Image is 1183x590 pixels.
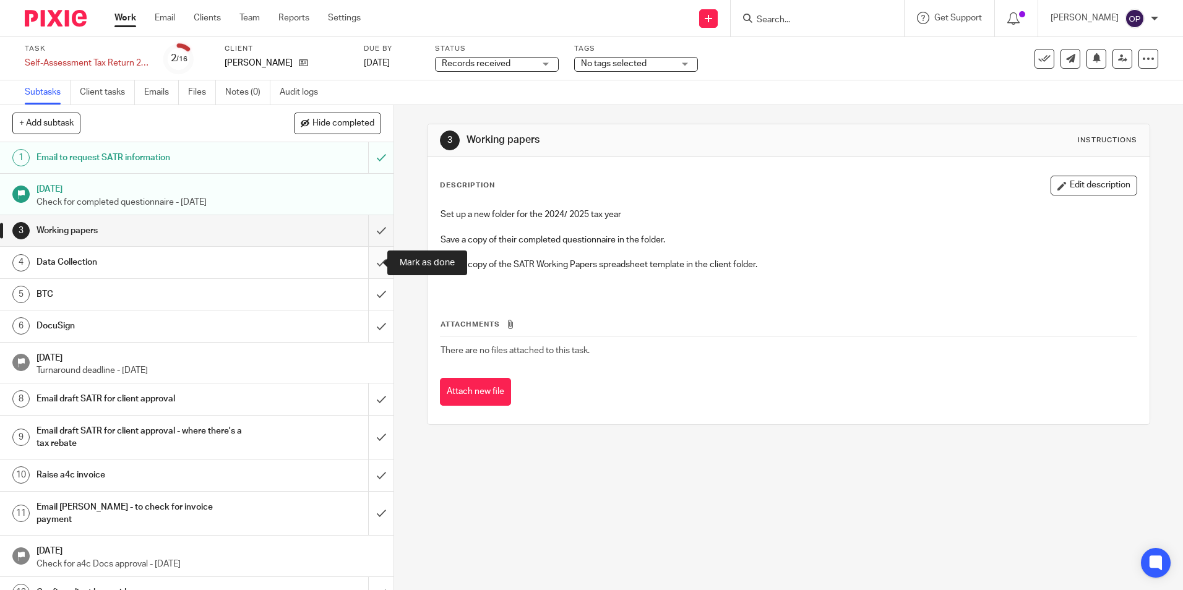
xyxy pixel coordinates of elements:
[37,148,249,167] h1: Email to request SATR information
[12,254,30,271] div: 4
[176,56,187,62] small: /16
[37,498,249,529] h1: Email [PERSON_NAME] - to check for invoice payment
[225,44,348,54] label: Client
[442,59,510,68] span: Records received
[12,286,30,303] div: 5
[37,364,382,377] p: Turnaround deadline - [DATE]
[312,119,374,129] span: Hide completed
[441,321,500,328] span: Attachments
[225,80,270,105] a: Notes (0)
[37,196,382,208] p: Check for completed questionnaire - [DATE]
[37,558,382,570] p: Check for a4c Docs approval - [DATE]
[25,10,87,27] img: Pixie
[1078,135,1137,145] div: Instructions
[441,346,590,355] span: There are no files attached to this task.
[12,429,30,446] div: 9
[12,466,30,484] div: 10
[12,317,30,335] div: 6
[441,259,1136,271] p: Save a copy of the SATR Working Papers spreadsheet template in the client folder.
[12,113,80,134] button: + Add subtask
[1051,176,1137,195] button: Edit description
[144,80,179,105] a: Emails
[225,57,293,69] p: [PERSON_NAME]
[12,222,30,239] div: 3
[1051,12,1119,24] p: [PERSON_NAME]
[239,12,260,24] a: Team
[80,80,135,105] a: Client tasks
[934,14,982,22] span: Get Support
[435,44,559,54] label: Status
[37,349,382,364] h1: [DATE]
[114,12,136,24] a: Work
[364,59,390,67] span: [DATE]
[12,505,30,522] div: 11
[37,253,249,271] h1: Data Collection
[37,390,249,408] h1: Email draft SATR for client approval
[328,12,361,24] a: Settings
[755,15,867,26] input: Search
[581,59,647,68] span: No tags selected
[278,12,309,24] a: Reports
[25,80,71,105] a: Subtasks
[188,80,216,105] a: Files
[37,466,249,484] h1: Raise a4c invoice
[440,181,495,190] p: Description
[440,130,460,150] div: 3
[441,234,1136,246] p: Save a copy of their completed questionnaire in the folder.
[25,44,148,54] label: Task
[440,378,511,406] button: Attach new file
[467,134,815,147] h1: Working papers
[171,51,187,66] div: 2
[25,57,148,69] div: Self-Assessment Tax Return 2025
[280,80,327,105] a: Audit logs
[294,113,381,134] button: Hide completed
[441,208,1136,221] p: Set up a new folder for the 2024/ 2025 tax year
[1125,9,1145,28] img: svg%3E
[37,221,249,240] h1: Working papers
[12,149,30,166] div: 1
[574,44,698,54] label: Tags
[155,12,175,24] a: Email
[194,12,221,24] a: Clients
[37,542,382,557] h1: [DATE]
[37,180,382,195] h1: [DATE]
[37,422,249,453] h1: Email draft SATR for client approval - where there's a tax rebate
[364,44,419,54] label: Due by
[37,285,249,304] h1: BTC
[12,390,30,408] div: 8
[37,317,249,335] h1: DocuSign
